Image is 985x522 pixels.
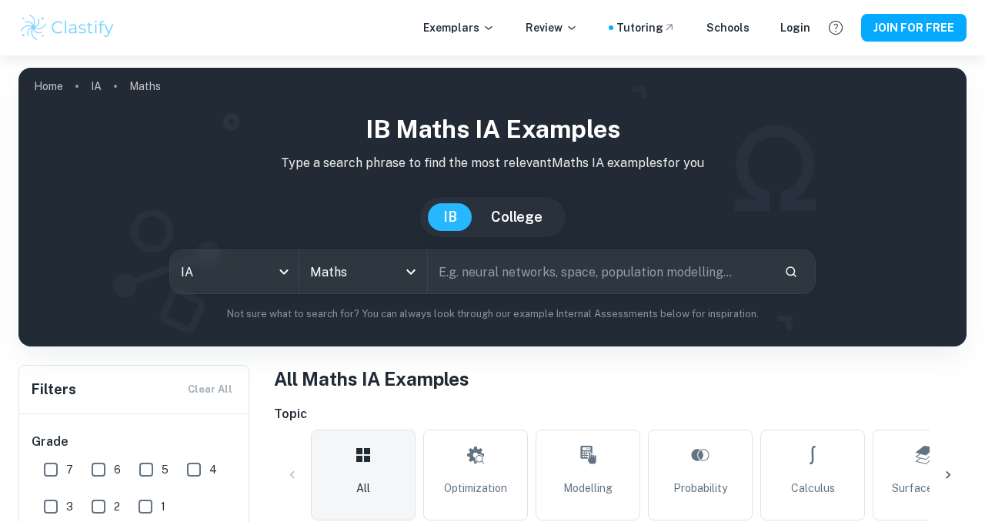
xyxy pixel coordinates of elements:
h6: Topic [274,405,967,423]
h1: All Maths IA Examples [274,365,967,393]
p: Review [526,19,578,36]
span: 3 [66,498,73,515]
span: Surface Area [892,480,959,497]
button: Open [400,261,422,283]
div: IA [170,250,299,293]
h6: Grade [32,433,238,451]
button: College [476,203,558,231]
button: IB [428,203,472,231]
button: Search [778,259,804,285]
a: IA [91,75,102,97]
button: Help and Feedback [823,15,849,41]
span: 5 [162,461,169,478]
p: Maths [129,78,161,95]
p: Exemplars [423,19,495,36]
span: Calculus [791,480,835,497]
span: Optimization [444,480,507,497]
a: Schools [706,19,750,36]
span: Probability [673,480,727,497]
a: Tutoring [616,19,676,36]
span: 4 [209,461,217,478]
input: E.g. neural networks, space, population modelling... [428,250,772,293]
h6: Filters [32,379,76,400]
img: Clastify logo [18,12,116,43]
span: Modelling [563,480,613,497]
span: 1 [161,498,165,515]
h1: IB Maths IA examples [31,111,954,148]
span: 6 [114,461,121,478]
span: All [356,480,370,497]
span: 7 [66,461,73,478]
button: JOIN FOR FREE [861,14,967,42]
a: Login [780,19,810,36]
p: Type a search phrase to find the most relevant Maths IA examples for you [31,154,954,172]
a: Home [34,75,63,97]
img: profile cover [18,68,967,346]
p: Not sure what to search for? You can always look through our example Internal Assessments below f... [31,306,954,322]
span: 2 [114,498,120,515]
